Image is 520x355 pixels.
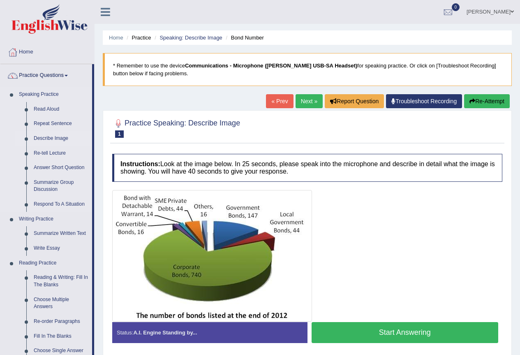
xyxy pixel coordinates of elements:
[30,241,92,256] a: Write Essay
[30,329,92,344] a: Fill In The Blanks
[224,34,263,42] li: Bond Number
[464,94,510,108] button: Re-Attempt
[112,322,307,343] div: Status:
[185,63,357,69] b: Communications - Microphone ([PERSON_NAME] USB-SA Headset)
[452,3,460,11] span: 0
[112,154,502,181] h4: Look at the image below. In 25 seconds, please speak into the microphone and describe in detail w...
[30,146,92,161] a: Re-tell Lecture
[115,130,124,138] span: 1
[30,131,92,146] a: Describe Image
[30,197,92,212] a: Respond To A Situation
[0,41,94,61] a: Home
[103,53,512,86] blockquote: * Remember to use the device for speaking practice. Or click on [Troubleshoot Recording] button b...
[30,102,92,117] a: Read Aloud
[30,175,92,197] a: Summarize Group Discussion
[30,160,92,175] a: Answer Short Question
[133,329,197,336] strong: A.I. Engine Standing by...
[312,322,499,343] button: Start Answering
[296,94,323,108] a: Next »
[386,94,462,108] a: Troubleshoot Recording
[30,116,92,131] a: Repeat Sentence
[120,160,160,167] b: Instructions:
[112,117,240,138] h2: Practice Speaking: Describe Image
[15,256,92,271] a: Reading Practice
[125,34,151,42] li: Practice
[15,87,92,102] a: Speaking Practice
[30,314,92,329] a: Re-order Paragraphs
[15,212,92,227] a: Writing Practice
[30,270,92,292] a: Reading & Writing: Fill In The Blanks
[325,94,384,108] button: Report Question
[30,292,92,314] a: Choose Multiple Answers
[266,94,293,108] a: « Prev
[0,64,92,85] a: Practice Questions
[30,226,92,241] a: Summarize Written Text
[109,35,123,41] a: Home
[159,35,222,41] a: Speaking: Describe Image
